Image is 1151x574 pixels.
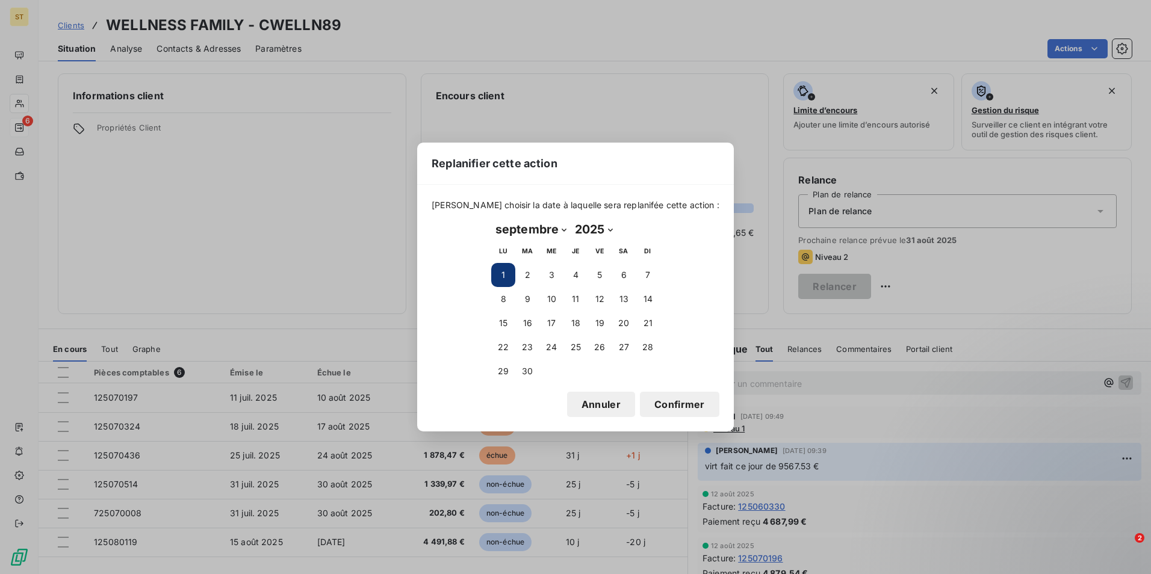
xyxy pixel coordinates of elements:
button: Confirmer [640,392,719,417]
button: 13 [612,287,636,311]
button: 3 [539,263,563,287]
button: 1 [491,263,515,287]
button: 30 [515,359,539,383]
button: 14 [636,287,660,311]
button: 18 [563,311,588,335]
th: mardi [515,239,539,263]
button: 21 [636,311,660,335]
button: 9 [515,287,539,311]
button: 19 [588,311,612,335]
button: 17 [539,311,563,335]
button: 5 [588,263,612,287]
th: vendredi [588,239,612,263]
button: 24 [539,335,563,359]
button: 16 [515,311,539,335]
button: 6 [612,263,636,287]
span: [PERSON_NAME] choisir la date à laquelle sera replanifée cette action : [432,199,719,211]
span: Replanifier cette action [432,155,557,171]
button: 10 [539,287,563,311]
button: 28 [636,335,660,359]
button: 12 [588,287,612,311]
span: 2 [1135,533,1144,543]
button: 15 [491,311,515,335]
button: 8 [491,287,515,311]
button: 11 [563,287,588,311]
button: Annuler [567,392,635,417]
button: 7 [636,263,660,287]
button: 26 [588,335,612,359]
button: 20 [612,311,636,335]
button: 2 [515,263,539,287]
button: 4 [563,263,588,287]
th: samedi [612,239,636,263]
button: 29 [491,359,515,383]
th: lundi [491,239,515,263]
button: 25 [563,335,588,359]
th: dimanche [636,239,660,263]
button: 27 [612,335,636,359]
th: jeudi [563,239,588,263]
iframe: Intercom live chat [1110,533,1139,562]
button: 23 [515,335,539,359]
th: mercredi [539,239,563,263]
button: 22 [491,335,515,359]
iframe: Intercom notifications message [910,457,1151,542]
